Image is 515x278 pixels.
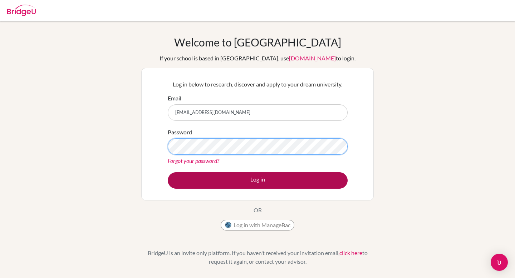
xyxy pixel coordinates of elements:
h1: Welcome to [GEOGRAPHIC_DATA] [174,36,341,49]
p: Log in below to research, discover and apply to your dream university. [168,80,348,89]
div: If your school is based in [GEOGRAPHIC_DATA], use to login. [160,54,355,63]
p: OR [254,206,262,214]
button: Log in [168,172,348,189]
img: Bridge-U [7,5,36,16]
a: [DOMAIN_NAME] [289,55,336,61]
label: Password [168,128,192,136]
label: Email [168,94,181,103]
a: Forgot your password? [168,157,219,164]
p: BridgeU is an invite only platform. If you haven’t received your invitation email, to request it ... [141,249,374,266]
a: click here [339,249,362,256]
button: Log in with ManageBac [221,220,294,230]
div: Open Intercom Messenger [491,254,508,271]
